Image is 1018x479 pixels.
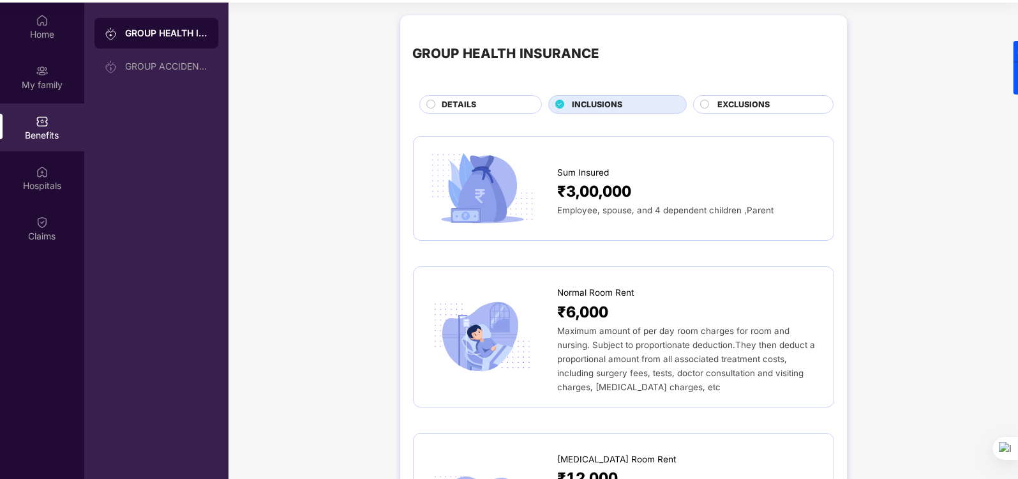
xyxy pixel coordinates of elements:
[36,115,49,128] img: svg+xml;base64,PHN2ZyBpZD0iQmVuZWZpdHMiIHhtbG5zPSJodHRwOi8vd3d3LnczLm9yZy8yMDAwL3N2ZyIgd2lkdGg9Ij...
[125,27,208,40] div: GROUP HEALTH INSURANCE
[558,326,816,392] span: Maximum amount of per day room charges for room and nursing. Subject to proportionate deduction.T...
[572,98,622,111] span: INCLUSIONS
[426,298,539,376] img: icon
[558,300,609,324] span: ₹6,000
[36,165,49,178] img: svg+xml;base64,PHN2ZyBpZD0iSG9zcGl0YWxzIiB4bWxucz0iaHR0cDovL3d3dy53My5vcmcvMjAwMC9zdmciIHdpZHRoPS...
[717,98,770,111] span: EXCLUSIONS
[105,61,117,73] img: svg+xml;base64,PHN2ZyB3aWR0aD0iMjAiIGhlaWdodD0iMjAiIHZpZXdCb3g9IjAgMCAyMCAyMCIgZmlsbD0ibm9uZSIgeG...
[558,179,632,203] span: ₹3,00,000
[36,65,49,77] img: svg+xml;base64,PHN2ZyB3aWR0aD0iMjAiIGhlaWdodD0iMjAiIHZpZXdCb3g9IjAgMCAyMCAyMCIgZmlsbD0ibm9uZSIgeG...
[558,205,774,215] span: Employee, spouse, and 4 dependent children ,Parent
[36,14,49,27] img: svg+xml;base64,PHN2ZyBpZD0iSG9tZSIgeG1sbnM9Imh0dHA6Ly93d3cudzMub3JnLzIwMDAvc3ZnIiB3aWR0aD0iMjAiIG...
[558,166,610,179] span: Sum Insured
[558,286,634,300] span: Normal Room Rent
[442,98,476,111] span: DETAILS
[426,149,539,227] img: icon
[105,27,117,40] img: svg+xml;base64,PHN2ZyB3aWR0aD0iMjAiIGhlaWdodD0iMjAiIHZpZXdCb3g9IjAgMCAyMCAyMCIgZmlsbD0ibm9uZSIgeG...
[36,216,49,229] img: svg+xml;base64,PHN2ZyBpZD0iQ2xhaW0iIHhtbG5zPSJodHRwOi8vd3d3LnczLm9yZy8yMDAwL3N2ZyIgd2lkdGg9IjIwIi...
[558,453,677,466] span: [MEDICAL_DATA] Room Rent
[125,61,208,72] div: GROUP ACCIDENTAL INSURANCE
[413,43,600,64] div: GROUP HEALTH INSURANCE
